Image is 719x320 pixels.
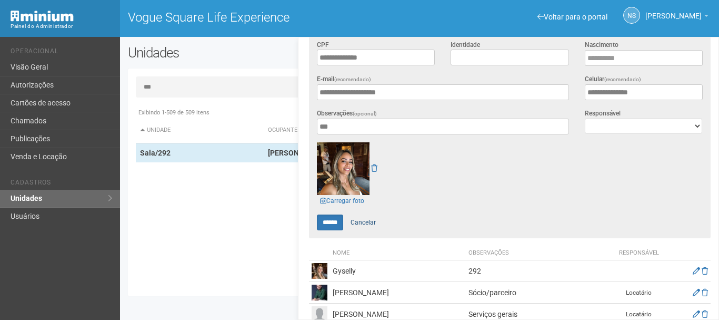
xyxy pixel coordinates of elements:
[613,246,665,260] th: Responsável
[317,40,329,50] label: CPF
[11,11,74,22] img: Minium
[604,76,641,82] span: (recomendado)
[353,111,377,117] span: (opcional)
[317,109,377,119] label: Observações
[645,2,702,20] span: Nicolle Silva
[585,109,621,118] label: Responsável
[623,7,640,24] a: NS
[317,142,370,195] img: user.png
[140,149,171,157] strong: Sala/292
[312,263,327,279] img: user.png
[537,13,607,21] a: Voltar para o portal
[136,108,703,118] div: Exibindo 1-509 de 509 itens
[585,40,618,50] label: Nascimento
[585,74,641,84] label: Celular
[312,285,327,300] img: user.png
[466,246,612,260] th: Observações
[466,282,612,304] td: Sócio/parceiro
[334,76,371,82] span: (recomendado)
[136,118,264,143] th: Unidade: activate to sort column descending
[693,310,700,318] a: Editar membro
[693,288,700,297] a: Editar membro
[645,13,708,22] a: [PERSON_NAME]
[466,260,612,282] td: 292
[702,267,708,275] a: Excluir membro
[451,40,480,50] label: Identidade
[345,215,382,230] a: Cancelar
[11,179,112,190] li: Cadastros
[330,282,466,304] td: [PERSON_NAME]
[330,260,466,282] td: Gyselly
[693,267,700,275] a: Editar membro
[128,11,412,24] h1: Vogue Square Life Experience
[268,149,325,157] strong: [PERSON_NAME]
[11,22,112,31] div: Painel do Administrador
[128,45,362,61] h2: Unidades
[11,47,112,59] li: Operacional
[613,282,665,304] td: Locatário
[264,118,499,143] th: Ocupante: activate to sort column ascending
[317,195,367,207] a: Carregar foto
[702,288,708,297] a: Excluir membro
[330,246,466,260] th: Nome
[702,310,708,318] a: Excluir membro
[371,164,377,172] a: Remover
[317,74,371,84] label: E-mail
